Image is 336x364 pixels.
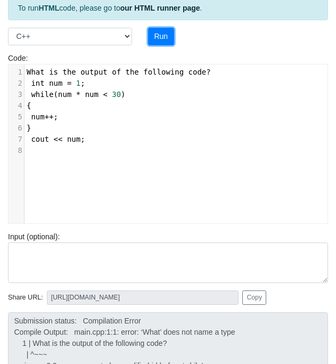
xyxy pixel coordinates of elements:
[49,68,58,76] span: is
[126,68,139,76] span: the
[8,293,43,303] span: Share URL:
[47,290,239,305] input: No share available yet
[31,112,44,121] span: num
[62,68,76,76] span: the
[80,68,108,76] span: output
[112,90,121,99] span: 30
[242,290,266,305] button: Copy
[31,90,53,99] span: while
[58,90,71,99] span: num
[27,90,126,99] span: ( )
[9,78,24,89] div: 2
[38,4,59,12] strong: HTML
[27,101,31,110] span: {
[143,68,184,76] span: following
[45,112,54,121] span: ++
[49,79,62,87] span: num
[9,111,24,123] div: 5
[9,134,24,145] div: 7
[76,79,80,87] span: 1
[206,68,210,76] span: ?
[112,68,121,76] span: of
[9,100,24,111] div: 4
[148,28,174,46] button: Run
[31,79,44,87] span: int
[27,135,85,143] span: ;
[9,145,24,156] div: 8
[27,79,85,87] span: ;
[120,4,200,12] a: our HTML runner page
[9,123,24,134] div: 6
[31,135,49,143] span: cout
[27,68,45,76] span: What
[67,79,71,87] span: =
[9,67,24,78] div: 1
[189,68,207,76] span: code
[67,135,80,143] span: num
[27,112,58,121] span: ;
[27,124,31,132] span: }
[85,90,99,99] span: num
[54,135,63,143] span: <<
[103,90,107,99] span: <
[9,89,24,100] div: 3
